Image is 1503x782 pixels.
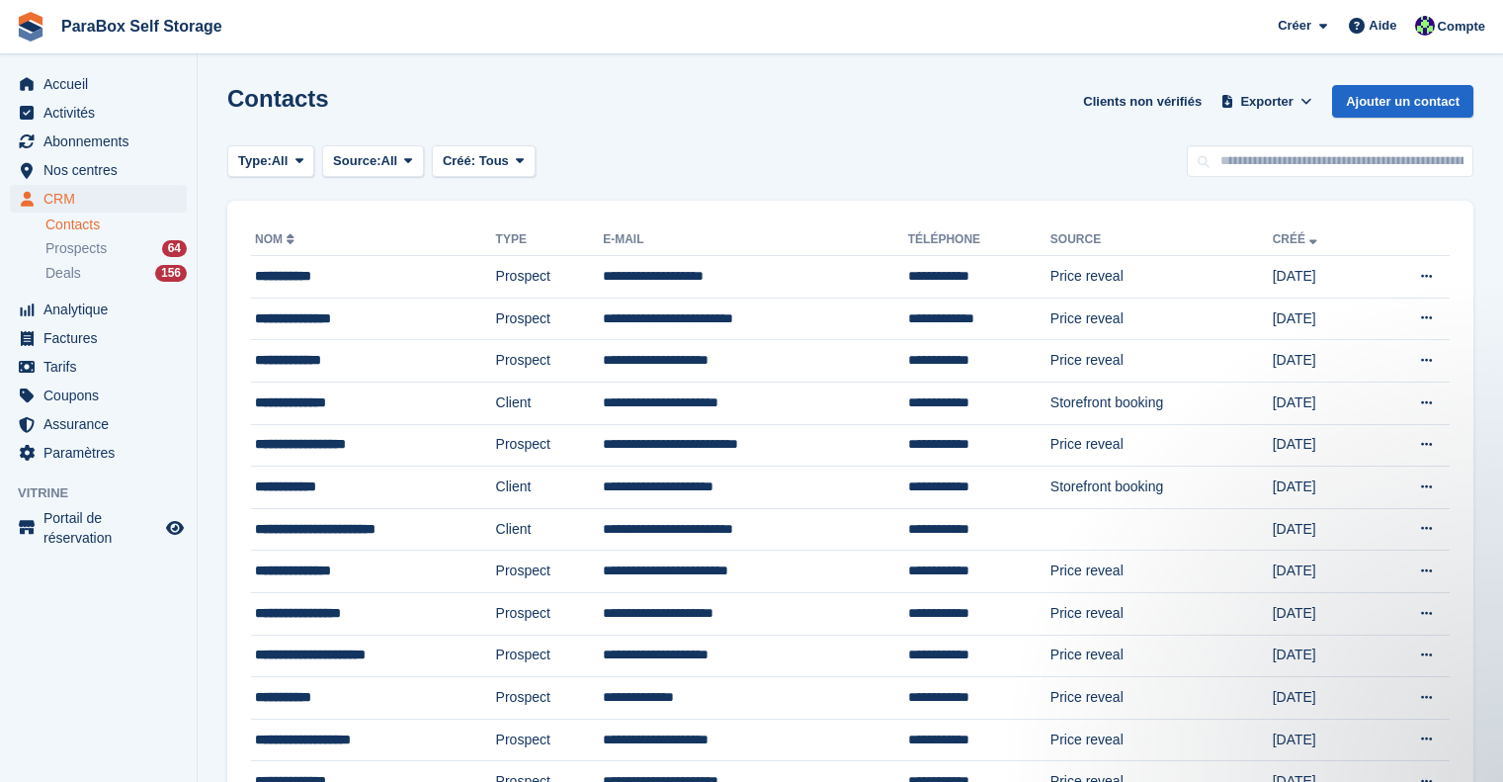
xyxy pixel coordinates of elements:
[1050,340,1273,383] td: Price reveal
[1050,224,1273,256] th: Source
[1273,719,1369,761] td: [DATE]
[1273,677,1369,720] td: [DATE]
[53,10,230,43] a: ParaBox Self Storage
[10,439,187,467] a: menu
[43,156,162,184] span: Nos centres
[10,508,187,548] a: menu
[496,508,604,551] td: Client
[10,185,187,213] a: menu
[496,467,604,509] td: Client
[496,382,604,424] td: Client
[1273,232,1321,246] a: Créé
[43,128,162,155] span: Abonnements
[479,153,509,168] span: Tous
[45,263,187,284] a: Deals 156
[18,483,197,503] span: Vitrine
[322,145,424,178] button: Source: All
[496,224,604,256] th: Type
[1273,635,1369,677] td: [DATE]
[1438,17,1485,37] span: Compte
[432,145,536,178] button: Créé: Tous
[1273,340,1369,383] td: [DATE]
[227,145,314,178] button: Type: All
[1273,256,1369,299] td: [DATE]
[1240,92,1293,112] span: Exporter
[496,677,604,720] td: Prospect
[10,99,187,127] a: menu
[238,151,272,171] span: Type:
[496,592,604,635] td: Prospect
[381,151,398,171] span: All
[1050,382,1273,424] td: Storefront booking
[10,353,187,381] a: menu
[10,410,187,438] a: menu
[162,240,187,257] div: 64
[1050,719,1273,761] td: Price reveal
[1273,382,1369,424] td: [DATE]
[163,516,187,540] a: Boutique d'aperçu
[1273,298,1369,340] td: [DATE]
[45,264,81,283] span: Deals
[1273,424,1369,467] td: [DATE]
[1050,256,1273,299] td: Price reveal
[1273,467,1369,509] td: [DATE]
[443,153,475,168] span: Créé:
[43,508,162,548] span: Portail de réservation
[603,224,908,256] th: E-mail
[10,70,187,98] a: menu
[10,324,187,352] a: menu
[1050,424,1273,467] td: Price reveal
[45,239,107,258] span: Prospects
[1050,467,1273,509] td: Storefront booking
[496,256,604,299] td: Prospect
[1050,592,1273,635] td: Price reveal
[496,298,604,340] td: Prospect
[1415,16,1435,36] img: Tess Bédat
[1050,298,1273,340] td: Price reveal
[496,551,604,593] td: Prospect
[496,719,604,761] td: Prospect
[43,410,162,438] span: Assurance
[155,265,187,282] div: 156
[43,324,162,352] span: Factures
[908,224,1050,256] th: Téléphone
[227,85,329,112] h1: Contacts
[1273,508,1369,551] td: [DATE]
[45,238,187,259] a: Prospects 64
[43,353,162,381] span: Tarifs
[1332,85,1473,118] a: Ajouter un contact
[1217,85,1316,118] button: Exporter
[1050,677,1273,720] td: Price reveal
[43,296,162,323] span: Analytique
[255,232,298,246] a: Nom
[272,151,289,171] span: All
[43,382,162,409] span: Coupons
[10,128,187,155] a: menu
[1050,551,1273,593] td: Price reveal
[1273,551,1369,593] td: [DATE]
[333,151,380,171] span: Source:
[496,340,604,383] td: Prospect
[1273,592,1369,635] td: [DATE]
[10,382,187,409] a: menu
[10,156,187,184] a: menu
[1278,16,1311,36] span: Créer
[496,635,604,677] td: Prospect
[496,424,604,467] td: Prospect
[1050,635,1273,677] td: Price reveal
[16,12,45,42] img: stora-icon-8386f47178a22dfd0bd8f6a31ec36ba5ce8667c1dd55bd0f319d3a0aa187defe.svg
[43,70,162,98] span: Accueil
[43,99,162,127] span: Activités
[10,296,187,323] a: menu
[43,439,162,467] span: Paramètres
[43,185,162,213] span: CRM
[1369,16,1396,36] span: Aide
[45,216,187,234] a: Contacts
[1075,85,1210,118] a: Clients non vérifiés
